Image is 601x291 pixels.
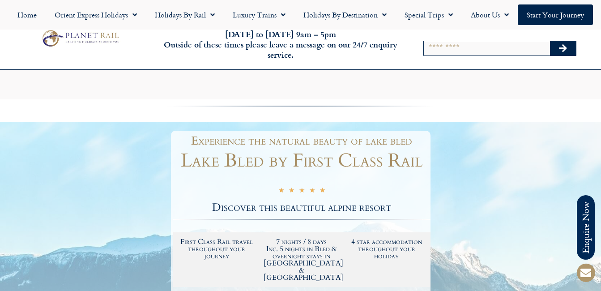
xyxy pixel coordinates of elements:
button: Search [550,41,576,56]
img: Planet Rail Train Holidays Logo [39,28,121,48]
div: 5/5 [278,185,325,197]
a: Holidays by Rail [146,4,224,25]
h2: First Class Rail travel throughout your journey [179,238,255,260]
a: Luxury Trains [224,4,294,25]
a: Start your Journey [518,4,593,25]
a: Special Trips [396,4,462,25]
i: ★ [289,186,294,197]
nav: Menu [4,4,597,25]
i: ★ [320,186,325,197]
h2: 4 star accommodation throughout your holiday [349,238,425,260]
h2: Discover this beautiful alpine resort [173,202,431,213]
i: ★ [299,186,305,197]
h1: Experience the natural beauty of lake bled [178,135,426,147]
i: ★ [278,186,284,197]
i: ★ [309,186,315,197]
a: Home [9,4,46,25]
a: Orient Express Holidays [46,4,146,25]
a: About Us [462,4,518,25]
h2: 7 nights / 8 days Inc. 5 nights in Bled & overnight stays in [GEOGRAPHIC_DATA] & [GEOGRAPHIC_DATA] [264,238,340,281]
h1: Lake Bled by First Class Rail [173,151,431,170]
h6: [DATE] to [DATE] 9am – 5pm Outside of these times please leave a message on our 24/7 enquiry serv... [162,29,398,60]
a: Holidays by Destination [294,4,396,25]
